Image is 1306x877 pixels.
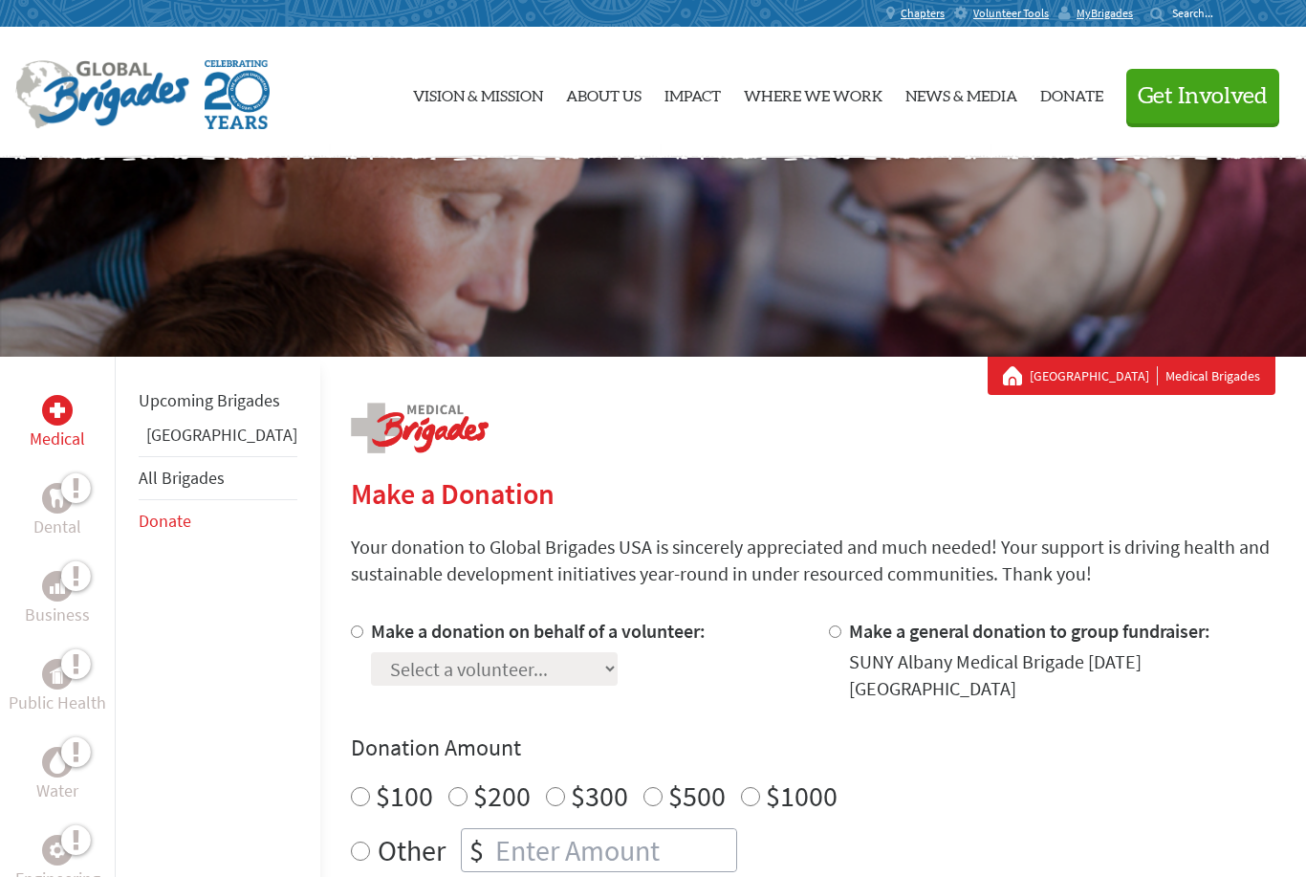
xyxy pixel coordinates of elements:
label: $300 [571,778,628,814]
img: Dental [50,489,65,507]
div: Medical Brigades [1003,366,1260,385]
label: $200 [473,778,531,814]
a: Impact [664,43,721,143]
p: Business [25,602,90,628]
img: Global Brigades Celebrating 20 Years [205,60,270,129]
span: MyBrigades [1077,6,1133,21]
input: Enter Amount [491,829,736,871]
label: $100 [376,778,433,814]
p: Water [36,778,78,804]
span: Get Involved [1138,85,1268,108]
a: About Us [566,43,642,143]
a: [GEOGRAPHIC_DATA] [1030,366,1158,385]
a: Donate [139,510,191,532]
img: Medical [50,403,65,418]
div: SUNY Albany Medical Brigade [DATE] [GEOGRAPHIC_DATA] [849,648,1276,702]
label: Other [378,828,446,872]
p: Dental [33,514,81,540]
div: Public Health [42,659,73,690]
span: Volunteer Tools [973,6,1049,21]
p: Medical [30,426,85,452]
a: [GEOGRAPHIC_DATA] [146,424,297,446]
a: WaterWater [36,747,78,804]
img: Global Brigades Logo [15,60,189,129]
label: Make a general donation to group fundraiser: [849,619,1210,643]
a: MedicalMedical [30,395,85,452]
img: Water [50,751,65,773]
a: BusinessBusiness [25,571,90,628]
label: $1000 [766,778,838,814]
a: Public HealthPublic Health [9,659,106,716]
h2: Make a Donation [351,476,1275,511]
div: $ [462,829,491,871]
span: Chapters [901,6,945,21]
a: Upcoming Brigades [139,389,280,411]
a: Vision & Mission [413,43,543,143]
li: All Brigades [139,456,297,500]
li: Donate [139,500,297,542]
div: Medical [42,395,73,426]
a: All Brigades [139,467,225,489]
img: logo-medical.png [351,403,489,453]
a: DentalDental [33,483,81,540]
a: Where We Work [744,43,882,143]
button: Get Involved [1126,69,1279,123]
div: Dental [42,483,73,514]
input: Search... [1172,6,1227,20]
div: Business [42,571,73,602]
img: Engineering [50,843,65,858]
p: Your donation to Global Brigades USA is sincerely appreciated and much needed! Your support is dr... [351,534,1275,587]
div: Water [42,747,73,778]
li: Belize [139,422,297,456]
a: Donate [1040,43,1103,143]
a: News & Media [905,43,1017,143]
h4: Donation Amount [351,733,1275,763]
p: Public Health [9,690,106,716]
img: Business [50,579,65,594]
img: Public Health [50,665,65,684]
label: $500 [668,778,726,814]
label: Make a donation on behalf of a volunteer: [371,619,706,643]
li: Upcoming Brigades [139,380,297,422]
div: Engineering [42,835,73,866]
